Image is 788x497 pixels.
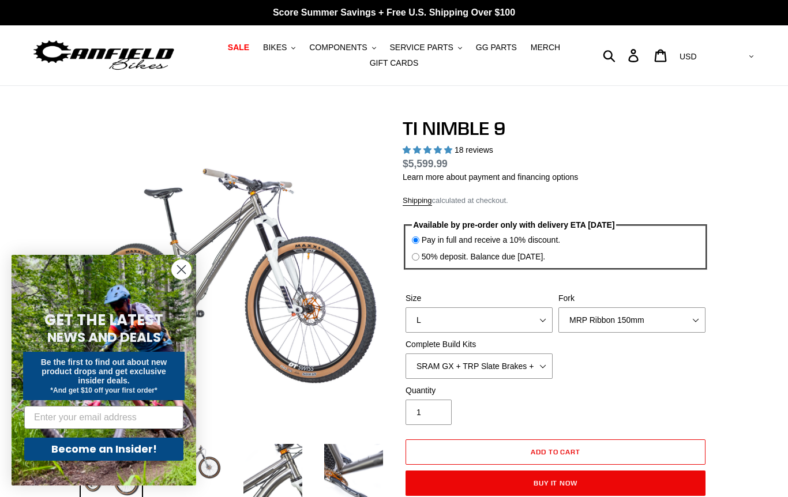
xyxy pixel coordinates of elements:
[309,43,367,52] span: COMPONENTS
[406,338,553,351] label: Complete Build Kits
[403,145,455,155] span: 4.89 stars
[531,43,560,52] span: MERCH
[41,357,167,385] span: Be the first to find out about new product drops and get exclusive insider deals.
[24,406,183,429] input: Enter your email address
[403,172,578,182] a: Learn more about payment and financing options
[389,43,453,52] span: SERVICE PARTS
[370,58,419,68] span: GIFT CARDS
[171,259,192,280] button: Close dialog
[44,310,163,330] span: GET THE LATEST
[364,55,425,71] a: GIFT CARDS
[422,251,546,263] label: 50% deposit. Balance due [DATE].
[32,37,176,74] img: Canfield Bikes
[422,234,560,246] label: Pay in full and receive a 10% discount.
[257,40,301,55] button: BIKES
[222,40,255,55] a: SALE
[403,196,432,206] a: Shipping
[525,40,566,55] a: MERCH
[403,195,708,206] div: calculated at checkout.
[470,40,523,55] a: GG PARTS
[228,43,249,52] span: SALE
[406,292,553,304] label: Size
[455,145,493,155] span: 18 reviews
[24,438,183,461] button: Become an Insider!
[406,439,706,465] button: Add to cart
[531,447,581,456] span: Add to cart
[403,118,708,140] h1: TI NIMBLE 9
[406,385,553,397] label: Quantity
[412,219,617,231] legend: Available by pre-order only with delivery ETA [DATE]
[406,470,706,496] button: Buy it now
[47,328,161,347] span: NEWS AND DEALS
[303,40,381,55] button: COMPONENTS
[476,43,517,52] span: GG PARTS
[263,43,287,52] span: BIKES
[558,292,706,304] label: Fork
[403,158,448,170] span: $5,599.99
[50,386,157,394] span: *And get $10 off your first order*
[384,40,467,55] button: SERVICE PARTS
